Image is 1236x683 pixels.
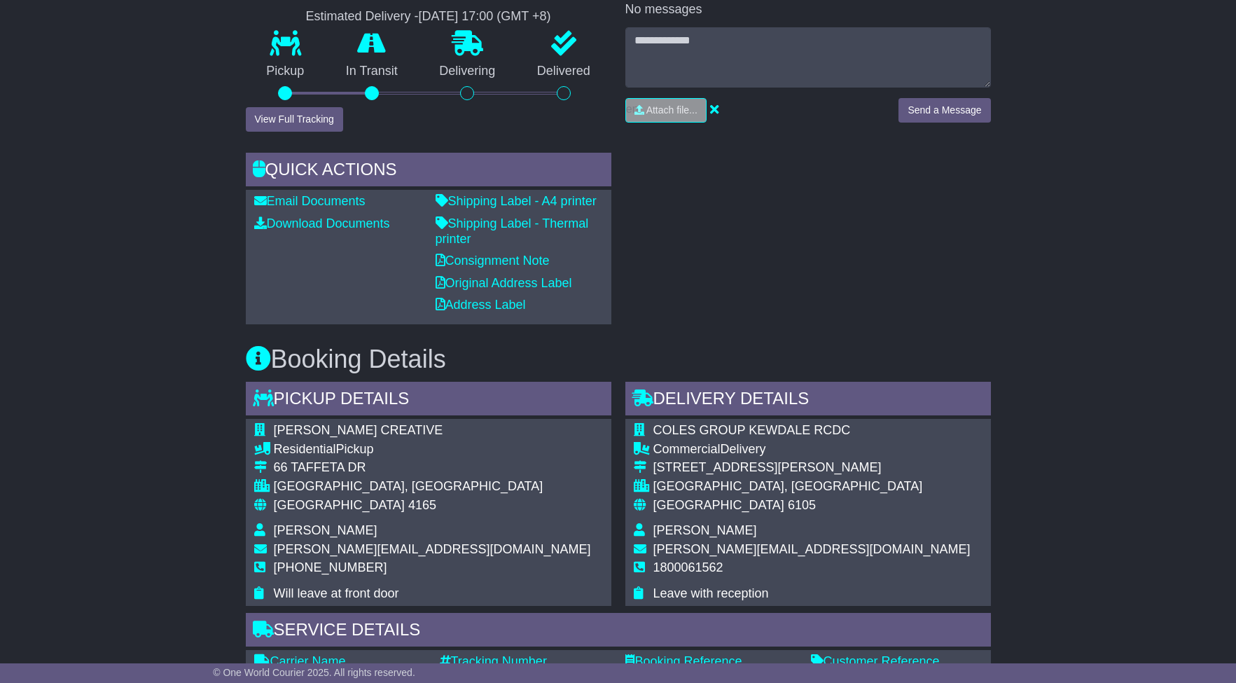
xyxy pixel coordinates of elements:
[274,586,399,600] span: Will leave at front door
[436,194,597,208] a: Shipping Label - A4 printer
[625,382,991,420] div: Delivery Details
[246,382,611,420] div: Pickup Details
[254,216,390,230] a: Download Documents
[419,9,551,25] div: [DATE] 17:00 (GMT +8)
[625,654,797,670] div: Booking Reference
[653,423,851,437] span: COLES GROUP KEWDALE RCDC
[246,107,343,132] button: View Full Tracking
[274,479,591,495] div: [GEOGRAPHIC_DATA], [GEOGRAPHIC_DATA]
[436,298,526,312] a: Address Label
[274,560,387,574] span: [PHONE_NUMBER]
[274,460,591,476] div: 66 TAFFETA DR
[516,64,611,79] p: Delivered
[811,654,982,670] div: Customer Reference
[274,442,336,456] span: Residential
[653,498,784,512] span: [GEOGRAPHIC_DATA]
[254,194,366,208] a: Email Documents
[246,613,991,651] div: Service Details
[436,276,572,290] a: Original Address Label
[274,442,591,457] div: Pickup
[653,442,721,456] span: Commercial
[436,254,550,268] a: Consignment Note
[653,442,971,457] div: Delivery
[653,479,971,495] div: [GEOGRAPHIC_DATA], [GEOGRAPHIC_DATA]
[274,423,443,437] span: [PERSON_NAME] CREATIVE
[246,345,991,373] h3: Booking Details
[254,654,426,670] div: Carrier Name
[246,9,611,25] div: Estimated Delivery -
[653,460,971,476] div: [STREET_ADDRESS][PERSON_NAME]
[246,153,611,191] div: Quick Actions
[274,523,377,537] span: [PERSON_NAME]
[325,64,419,79] p: In Transit
[653,560,723,574] span: 1800061562
[653,586,769,600] span: Leave with reception
[625,2,991,18] p: No messages
[653,542,971,556] span: [PERSON_NAME][EMAIL_ADDRESS][DOMAIN_NAME]
[213,667,415,678] span: © One World Courier 2025. All rights reserved.
[246,64,326,79] p: Pickup
[440,654,611,670] div: Tracking Number
[274,498,405,512] span: [GEOGRAPHIC_DATA]
[408,498,436,512] span: 4165
[898,98,990,123] button: Send a Message
[274,542,591,556] span: [PERSON_NAME][EMAIL_ADDRESS][DOMAIN_NAME]
[788,498,816,512] span: 6105
[653,523,757,537] span: [PERSON_NAME]
[419,64,517,79] p: Delivering
[436,216,589,246] a: Shipping Label - Thermal printer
